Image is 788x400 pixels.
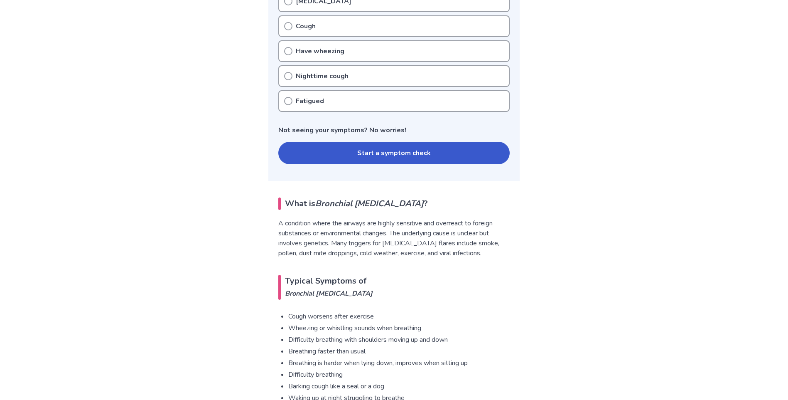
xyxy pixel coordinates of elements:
li: Difficulty breathing with shoulders moving up and down [288,335,510,345]
em: Bronchial [MEDICAL_DATA] [315,198,424,209]
li: Difficulty breathing [288,370,510,380]
p: A condition where the airways are highly sensitive and overreact to foreign substances or environ... [278,218,510,258]
p: Cough [296,21,316,31]
li: Breathing faster than usual [288,346,510,356]
p: Fatigued [296,96,324,106]
li: Cough worsens after exercise [288,311,510,321]
h2: Typical Symptoms of [278,275,510,300]
li: Wheezing or whistling sounds when breathing [288,323,510,333]
p: Nighttime cough [296,71,349,81]
button: Start a symptom check [278,142,510,164]
li: Breathing is harder when lying down, improves when sitting up [288,358,510,368]
li: Barking cough like a seal or a dog [288,381,510,391]
em: Bronchial [MEDICAL_DATA] [285,287,510,300]
p: Not seeing your symptoms? No worries! [278,125,510,135]
h2: What is ? [278,198,510,210]
p: Have wheezing [296,46,344,56]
